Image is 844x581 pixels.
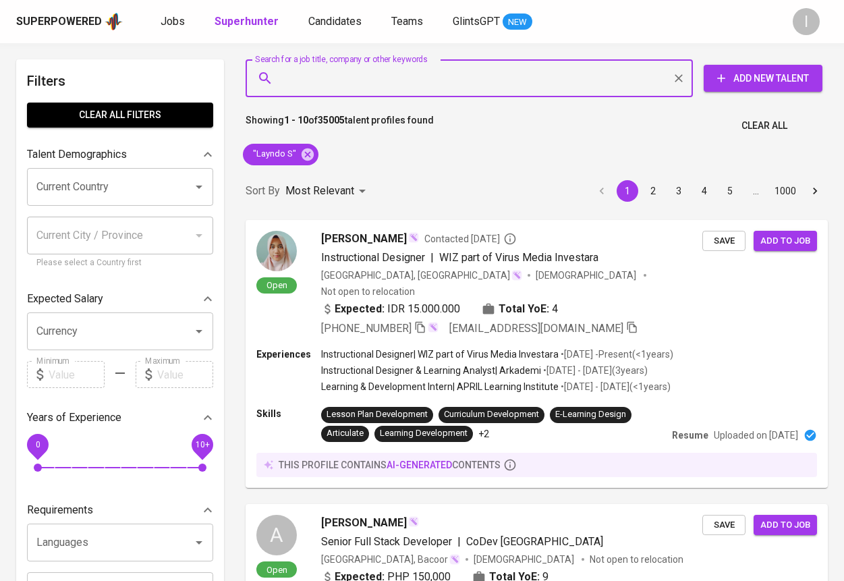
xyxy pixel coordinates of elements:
span: AI-generated [387,460,452,470]
span: Add to job [760,518,810,533]
button: Open [190,322,208,341]
button: Save [702,231,745,252]
a: Superhunter [215,13,281,30]
svg: By Batam recruiter [503,232,517,246]
span: WIZ part of Virus Media Investara [439,251,598,264]
p: Showing of talent profiles found [246,113,434,138]
span: GlintsGPT [453,15,500,28]
p: Expected Salary [27,291,103,307]
img: 8903e88ab63afa6c210c59ac230891f9.jpg [256,231,297,271]
img: magic_wand.svg [408,232,419,243]
b: Superhunter [215,15,279,28]
span: Candidates [308,15,362,28]
span: | [457,534,461,550]
span: 0 [35,440,40,449]
span: Teams [391,15,423,28]
p: +2 [478,427,489,441]
span: Contacted [DATE] [424,232,517,246]
a: Candidates [308,13,364,30]
span: Senior Full Stack Developer [321,535,452,548]
button: page 1 [617,180,638,202]
p: Resume [672,428,708,442]
div: Learning Development [380,427,468,440]
p: • [DATE] - Present ( <1 years ) [559,348,673,361]
span: Jobs [161,15,185,28]
img: app logo [105,11,123,32]
input: Value [49,361,105,388]
div: I [793,8,820,35]
span: NEW [503,16,532,29]
span: Clear All [741,117,787,134]
p: • [DATE] - [DATE] ( 3 years ) [541,364,648,377]
b: 1 - 10 [284,115,308,126]
span: Save [709,233,739,249]
span: [DEMOGRAPHIC_DATA] [536,269,638,282]
div: Most Relevant [285,179,370,204]
b: 35005 [318,115,345,126]
p: Instructional Designer & Learning Analyst | Arkademi [321,364,541,377]
div: "Layndo S" [243,144,318,165]
a: Jobs [161,13,188,30]
a: Open[PERSON_NAME]Contacted [DATE]Instructional Designer|WIZ part of Virus Media Investara[GEOGRAP... [246,220,828,488]
button: Clear All [736,113,793,138]
div: [GEOGRAPHIC_DATA], [GEOGRAPHIC_DATA] [321,269,522,282]
p: Requirements [27,502,93,518]
h6: Filters [27,70,213,92]
p: Experiences [256,348,321,361]
button: Go to next page [804,180,826,202]
p: Talent Demographics [27,146,127,163]
span: [PERSON_NAME] [321,231,407,247]
span: Add to job [760,233,810,249]
div: Talent Demographics [27,141,213,168]
img: magic_wand.svg [449,554,460,565]
input: Value [157,361,213,388]
p: Instructional Designer | WIZ part of Virus Media Investara [321,348,559,361]
span: "Layndo S" [243,148,304,161]
p: Not open to relocation [590,553,683,566]
p: Learning & Development Intern | APRIL Learning Institute [321,380,559,393]
span: 4 [552,301,558,317]
span: 10+ [195,440,209,449]
div: Expected Salary [27,285,213,312]
div: Superpowered [16,14,102,30]
button: Go to page 4 [694,180,715,202]
a: Teams [391,13,426,30]
button: Save [702,515,745,536]
button: Go to page 2 [642,180,664,202]
span: Instructional Designer [321,251,425,264]
a: Superpoweredapp logo [16,11,123,32]
p: Years of Experience [27,410,121,426]
button: Clear [669,69,688,88]
span: [PHONE_NUMBER] [321,322,412,335]
div: Requirements [27,497,213,524]
div: E-Learning Design [555,408,626,421]
button: Go to page 3 [668,180,690,202]
div: IDR 15.000.000 [321,301,460,317]
button: Open [190,533,208,552]
span: Add New Talent [714,70,812,87]
p: Not open to relocation [321,285,415,298]
span: [PERSON_NAME] [321,515,407,531]
div: [GEOGRAPHIC_DATA], Bacoor [321,553,460,566]
div: Years of Experience [27,404,213,431]
span: CoDev [GEOGRAPHIC_DATA] [466,535,603,548]
button: Open [190,177,208,196]
nav: pagination navigation [589,180,828,202]
div: … [745,184,766,198]
img: magic_wand.svg [511,270,522,281]
span: | [430,250,434,266]
button: Go to page 1000 [770,180,800,202]
p: this profile contains contents [279,458,501,472]
div: A [256,515,297,555]
span: Save [709,518,739,533]
img: magic_wand.svg [428,322,439,333]
span: [EMAIL_ADDRESS][DOMAIN_NAME] [449,322,623,335]
div: Articulate [327,427,364,440]
p: Most Relevant [285,183,354,199]
button: Add New Talent [704,65,822,92]
p: Uploaded on [DATE] [714,428,798,442]
span: Clear All filters [38,107,202,123]
button: Add to job [754,515,817,536]
p: Sort By [246,183,280,199]
div: Curriculum Development [444,408,539,421]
